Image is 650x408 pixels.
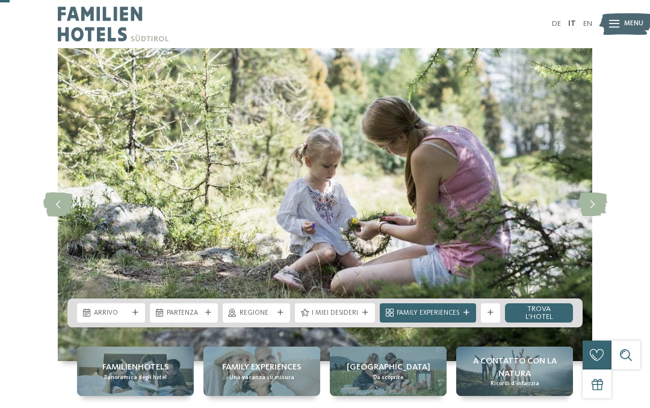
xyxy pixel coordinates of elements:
[312,309,358,318] span: I miei desideri
[229,374,294,382] span: Una vacanza su misura
[491,380,539,388] span: Ricordi d’infanzia
[552,20,561,28] a: DE
[222,361,302,373] span: Family experiences
[568,20,576,28] a: IT
[77,347,194,396] a: Family hotel a Merano: varietà allo stato puro! Familienhotels Panoramica degli hotel
[347,361,430,373] span: [GEOGRAPHIC_DATA]
[167,309,201,318] span: Partenza
[94,309,128,318] span: Arrivo
[58,48,592,361] img: Family hotel a Merano: varietà allo stato puro!
[240,309,274,318] span: Regione
[102,361,169,373] span: Familienhotels
[104,374,167,382] span: Panoramica degli hotel
[397,309,459,318] span: Family Experiences
[373,374,403,382] span: Da scoprire
[583,20,592,28] a: EN
[456,347,573,396] a: Family hotel a Merano: varietà allo stato puro! A contatto con la natura Ricordi d’infanzia
[624,19,643,29] span: Menu
[203,347,320,396] a: Family hotel a Merano: varietà allo stato puro! Family experiences Una vacanza su misura
[330,347,447,396] a: Family hotel a Merano: varietà allo stato puro! [GEOGRAPHIC_DATA] Da scoprire
[505,303,573,323] a: trova l’hotel
[461,355,568,379] span: A contatto con la natura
